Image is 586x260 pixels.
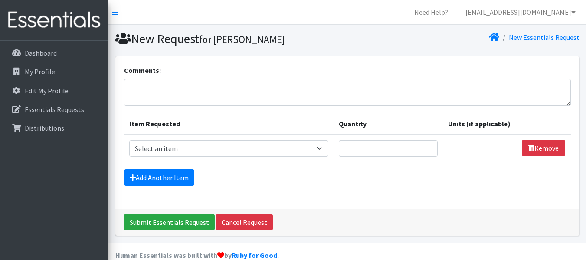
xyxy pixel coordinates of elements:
[25,86,69,95] p: Edit My Profile
[522,140,565,156] a: Remove
[3,6,105,35] img: HumanEssentials
[25,124,64,132] p: Distributions
[3,119,105,137] a: Distributions
[443,113,516,135] th: Units (if applicable)
[115,31,344,46] h1: New Request
[115,251,279,260] strong: Human Essentials was built with by .
[334,113,443,135] th: Quantity
[25,67,55,76] p: My Profile
[25,105,84,114] p: Essentials Requests
[3,82,105,99] a: Edit My Profile
[124,214,215,230] input: Submit Essentials Request
[216,214,273,230] a: Cancel Request
[3,101,105,118] a: Essentials Requests
[509,33,579,42] a: New Essentials Request
[199,33,285,46] small: for [PERSON_NAME]
[407,3,455,21] a: Need Help?
[124,113,334,135] th: Item Requested
[124,169,194,186] a: Add Another Item
[25,49,57,57] p: Dashboard
[3,63,105,80] a: My Profile
[3,44,105,62] a: Dashboard
[124,65,161,76] label: Comments:
[232,251,277,260] a: Ruby for Good
[458,3,583,21] a: [EMAIL_ADDRESS][DOMAIN_NAME]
